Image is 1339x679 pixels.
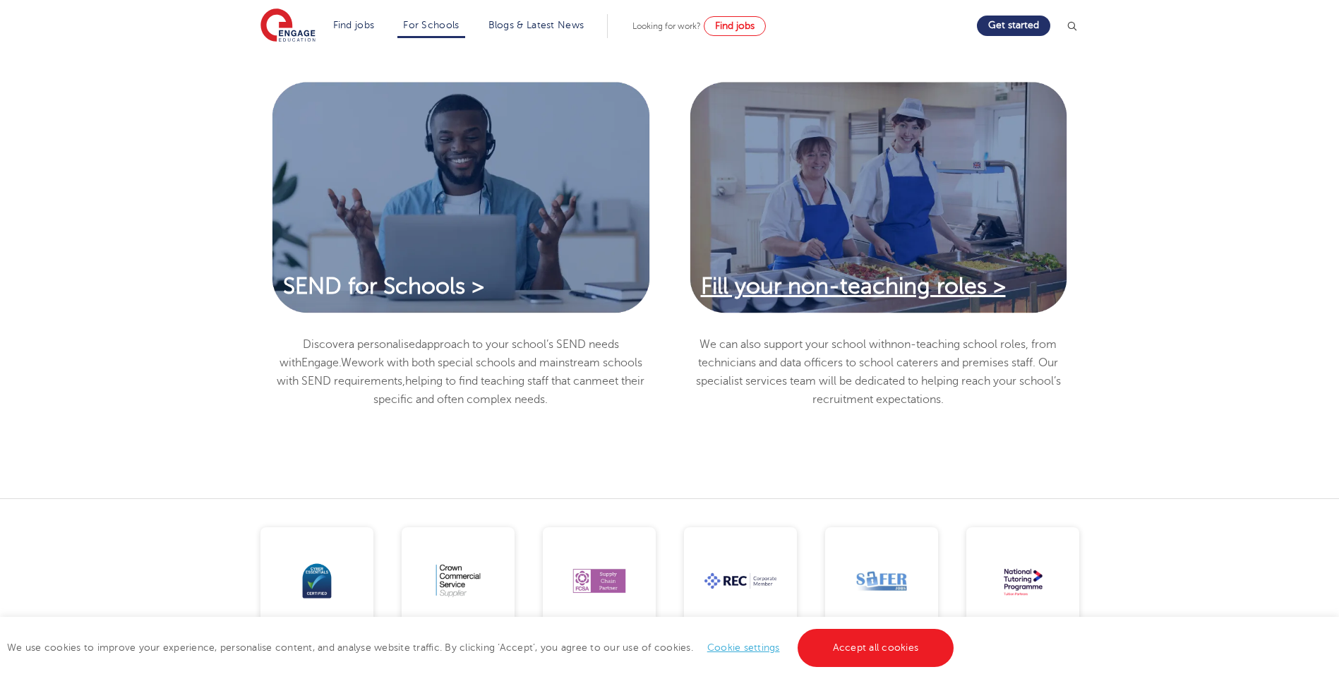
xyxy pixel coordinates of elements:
[301,356,339,369] span: Engage
[699,338,891,351] span: We can also support your school with
[280,338,619,369] span: approach to your school’s SEND needs with
[401,338,421,351] span: ised
[403,20,459,30] a: For Schools
[339,356,341,369] span: .
[707,642,780,653] a: Cookie settings
[341,356,358,369] span: We
[704,16,766,36] a: Find jobs
[283,274,484,299] span: SEND for Schools >
[715,20,755,31] span: Find jobs
[303,338,349,351] span: Discover
[798,629,954,667] a: Accept all cookies
[977,16,1050,36] a: Get started
[632,21,701,31] span: Looking for work?
[269,78,653,318] img: SEND for Schools
[333,20,375,30] a: Find jobs
[687,78,1071,318] img: Fill your non-teaching roles
[260,8,316,44] img: Engage Education
[687,273,1020,300] a: Fill your non-teaching roles >
[269,273,498,300] a: SEND for Schools >
[405,375,592,387] span: helping to find teaching staff that can
[277,356,642,387] span: work with both special schools and mainstream schools with SEND requirements,
[488,20,584,30] a: Blogs & Latest News
[7,642,957,653] span: We use cookies to improve your experience, personalise content, and analyse website traffic. By c...
[701,274,1006,299] span: Fill your non-teaching roles >
[349,338,401,351] span: a personal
